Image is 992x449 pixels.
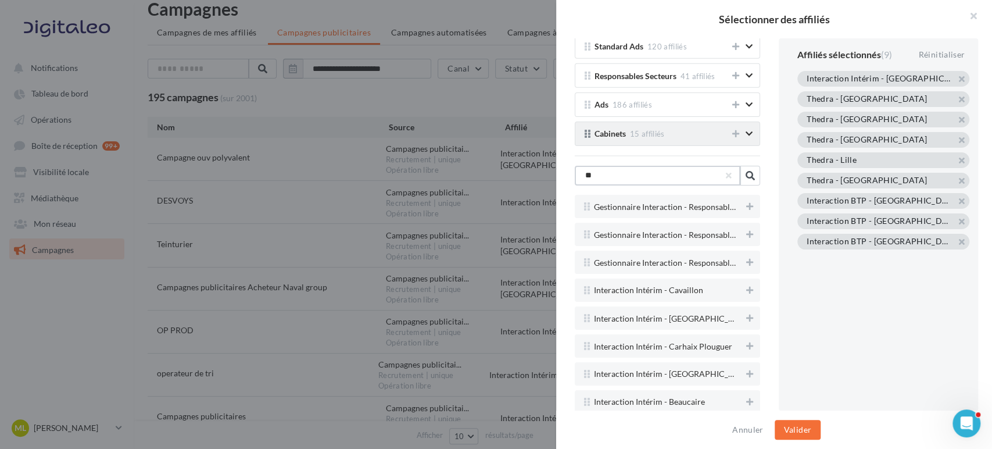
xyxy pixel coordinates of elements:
[595,42,643,51] span: Standard Ads
[630,129,665,138] span: 15 affiliés
[807,176,927,187] div: Thedra - [GEOGRAPHIC_DATA]
[797,50,892,59] div: Affiliés sélectionnés
[807,197,951,207] div: Interaction BTP - [GEOGRAPHIC_DATA]
[807,136,927,146] div: Thedra - [GEOGRAPHIC_DATA]
[594,286,703,295] span: Interaction Intérim - Cavaillon
[594,259,737,272] span: Gestionnaire Interaction - Responsable Secteur [PERSON_NAME]
[594,203,737,216] span: Gestionnaire Interaction - Responsable Secteur [PERSON_NAME]
[807,217,951,227] span: Interaction BTP - [GEOGRAPHIC_DATA] Les Milles
[594,398,705,407] span: Interaction Intérim - Beaucaire
[575,14,973,24] h2: Sélectionner des affiliés
[681,72,715,81] span: 41 affiliés
[775,420,821,440] button: Valider
[807,115,927,126] div: Thedra - [GEOGRAPHIC_DATA]
[647,42,687,51] span: 120 affiliés
[594,315,737,327] span: Interaction Intérim - [GEOGRAPHIC_DATA]Estrétefonds
[594,370,737,379] span: Interaction Intérim - [GEOGRAPHIC_DATA]
[595,101,608,109] span: Ads
[952,409,980,437] iframe: Intercom live chat
[807,74,951,85] div: Interaction Intérim - [GEOGRAPHIC_DATA]
[595,130,626,138] span: Cabinets
[881,49,892,60] span: (9)
[613,100,652,109] span: 186 affiliés
[807,95,927,105] div: Thedra - [GEOGRAPHIC_DATA]
[807,237,951,248] div: Interaction BTP - [GEOGRAPHIC_DATA]
[594,343,732,355] span: Interaction Intérim - Carhaix Plouguer
[728,423,768,437] button: Annuler
[595,72,676,85] span: Responsables Secteurs
[914,48,969,62] div: Réinitialiser
[594,231,737,244] span: Gestionnaire Interaction - Responsable Secteur [PERSON_NAME]
[807,156,857,166] div: Thedra - Lille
